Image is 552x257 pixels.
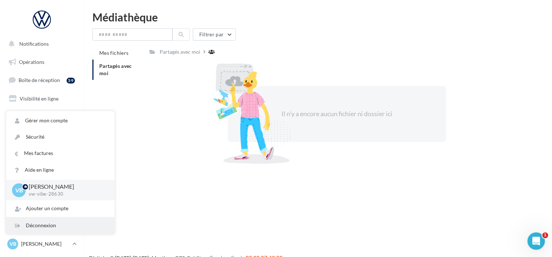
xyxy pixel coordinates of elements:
[19,59,44,65] span: Opérations
[9,240,16,248] span: VB
[19,77,60,83] span: Boîte de réception
[4,54,79,70] a: Opérations
[281,110,392,118] span: Il n'y a encore aucun fichier ni dossier ici
[4,205,79,227] a: Campagnes DataOnDemand
[29,191,103,197] p: vw-vibe-28630
[15,186,23,194] span: VB
[29,183,103,191] p: [PERSON_NAME]
[4,181,79,203] a: PLV et print personnalisable
[21,240,69,248] p: [PERSON_NAME]
[6,145,115,162] a: Mes factures
[4,145,79,160] a: Médiathèque
[193,28,236,41] button: Filtrer par
[4,36,76,52] button: Notifications
[6,162,115,178] a: Aide en ligne
[542,232,548,238] span: 1
[92,12,543,23] div: Médiathèque
[4,91,79,106] a: Visibilité en ligne
[6,113,115,129] a: Gérer mon compte
[20,95,59,102] span: Visibilité en ligne
[99,50,128,56] span: Mes fichiers
[19,41,49,47] span: Notifications
[160,48,200,56] div: Partagés avec moi
[4,163,79,179] a: Calendrier
[527,232,545,250] iframe: Intercom live chat
[6,200,115,217] div: Ajouter un compte
[4,109,79,125] a: Campagnes
[4,72,79,88] a: Boîte de réception59
[4,127,79,142] a: Contacts
[6,237,78,251] a: VB [PERSON_NAME]
[6,129,115,145] a: Sécurité
[67,78,75,83] div: 59
[6,217,115,234] div: Déconnexion
[99,63,132,76] span: Partagés avec moi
